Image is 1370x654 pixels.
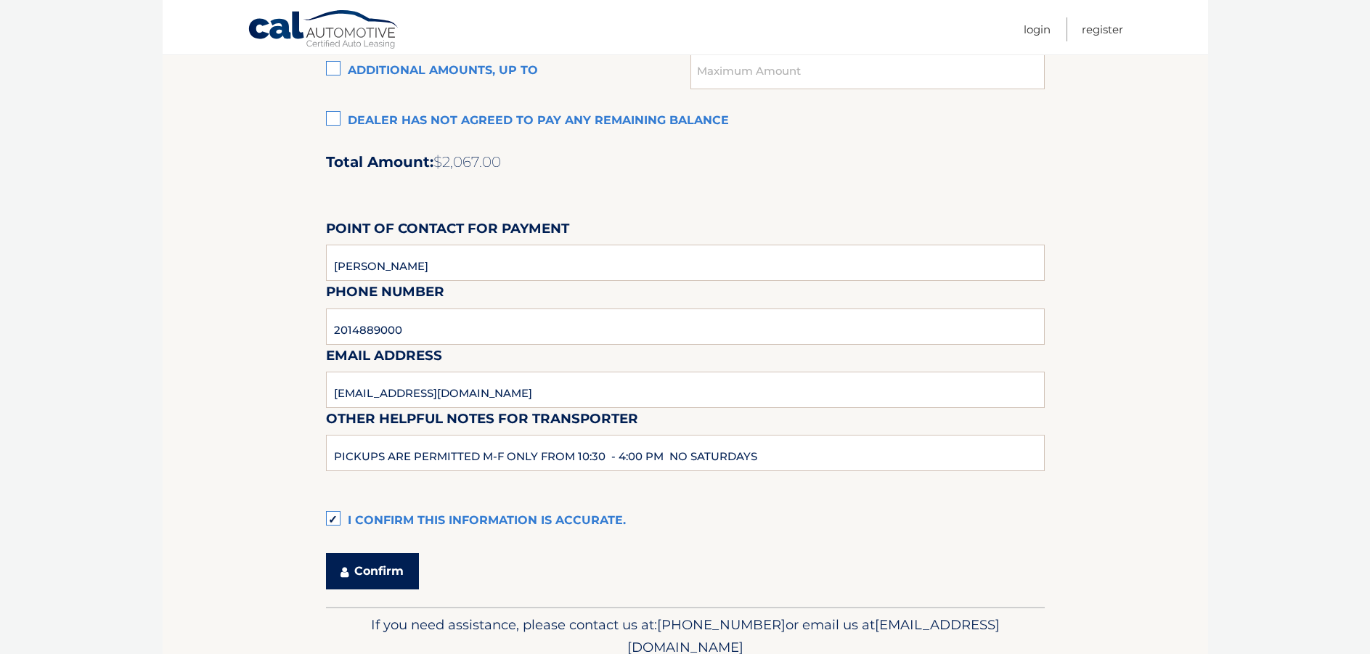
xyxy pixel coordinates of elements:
[326,408,638,435] label: Other helpful notes for transporter
[326,345,442,372] label: Email Address
[433,153,501,171] span: $2,067.00
[657,616,786,633] span: [PHONE_NUMBER]
[1024,17,1051,41] a: Login
[326,553,419,589] button: Confirm
[248,9,400,52] a: Cal Automotive
[1082,17,1123,41] a: Register
[326,507,1045,536] label: I confirm this information is accurate.
[326,107,1045,136] label: Dealer has not agreed to pay any remaining balance
[326,153,1045,171] h2: Total Amount:
[326,218,569,245] label: Point of Contact for Payment
[690,53,1044,89] input: Maximum Amount
[326,57,691,86] label: Additional amounts, up to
